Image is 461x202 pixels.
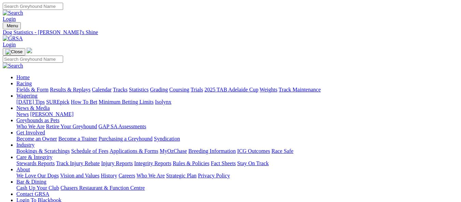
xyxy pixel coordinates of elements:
div: Wagering [16,99,458,105]
a: Privacy Policy [198,173,230,178]
a: Wagering [16,93,38,99]
input: Search [3,3,63,10]
a: Login [3,42,16,47]
a: Bookings & Scratchings [16,148,70,154]
div: Bar & Dining [16,185,458,191]
a: Tracks [113,87,128,92]
a: Care & Integrity [16,154,53,160]
a: Trials [190,87,203,92]
a: Race Safe [271,148,293,154]
a: Statistics [129,87,149,92]
div: Racing [16,87,458,93]
span: Menu [7,23,18,28]
a: Schedule of Fees [71,148,108,154]
a: Dog Statistics - [PERSON_NAME]'s Shine [3,29,458,35]
a: Login [3,16,16,22]
div: Industry [16,148,458,154]
a: Become an Owner [16,136,57,142]
img: Search [3,63,23,69]
a: MyOzChase [160,148,187,154]
a: GAP SA Assessments [99,124,146,129]
a: About [16,167,30,172]
a: Applications & Forms [110,148,158,154]
div: Greyhounds as Pets [16,124,458,130]
a: Become a Trainer [58,136,97,142]
div: News & Media [16,111,458,117]
a: News [16,111,29,117]
button: Toggle navigation [3,48,25,56]
a: Fact Sheets [211,160,236,166]
a: Injury Reports [101,160,133,166]
a: 2025 TAB Adelaide Cup [204,87,258,92]
a: Cash Up Your Club [16,185,59,191]
a: Stay On Track [237,160,269,166]
a: SUREpick [46,99,69,105]
img: GRSA [3,35,23,42]
a: Track Maintenance [279,87,321,92]
a: Industry [16,142,34,148]
a: Greyhounds as Pets [16,117,59,123]
a: Purchasing a Greyhound [99,136,153,142]
div: Get Involved [16,136,458,142]
a: Racing [16,81,32,86]
a: News & Media [16,105,50,111]
a: Isolynx [155,99,171,105]
a: Chasers Restaurant & Function Centre [60,185,145,191]
a: Retire Your Greyhound [46,124,97,129]
a: History [101,173,117,178]
img: Search [3,10,23,16]
img: Close [5,49,23,55]
img: logo-grsa-white.png [27,48,32,53]
a: Stewards Reports [16,160,55,166]
a: Strategic Plan [166,173,197,178]
a: Home [16,74,30,80]
button: Toggle navigation [3,22,21,29]
a: Integrity Reports [134,160,171,166]
a: Track Injury Rebate [56,160,100,166]
input: Search [3,56,63,63]
a: How To Bet [71,99,98,105]
a: Breeding Information [188,148,236,154]
a: Coursing [169,87,189,92]
a: [PERSON_NAME] [30,111,73,117]
a: [DATE] Tips [16,99,45,105]
a: We Love Our Dogs [16,173,59,178]
a: Vision and Values [60,173,99,178]
a: Who We Are [136,173,165,178]
a: Results & Replays [50,87,90,92]
a: Bar & Dining [16,179,46,185]
a: Calendar [92,87,112,92]
div: About [16,173,458,179]
div: Care & Integrity [16,160,458,167]
a: Syndication [154,136,180,142]
a: Weights [260,87,277,92]
a: Get Involved [16,130,45,135]
a: Who We Are [16,124,45,129]
a: Fields & Form [16,87,48,92]
a: Grading [150,87,168,92]
a: Rules & Policies [173,160,210,166]
a: ICG Outcomes [237,148,270,154]
a: Contact GRSA [16,191,49,197]
a: Careers [118,173,135,178]
a: Minimum Betting Limits [99,99,154,105]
